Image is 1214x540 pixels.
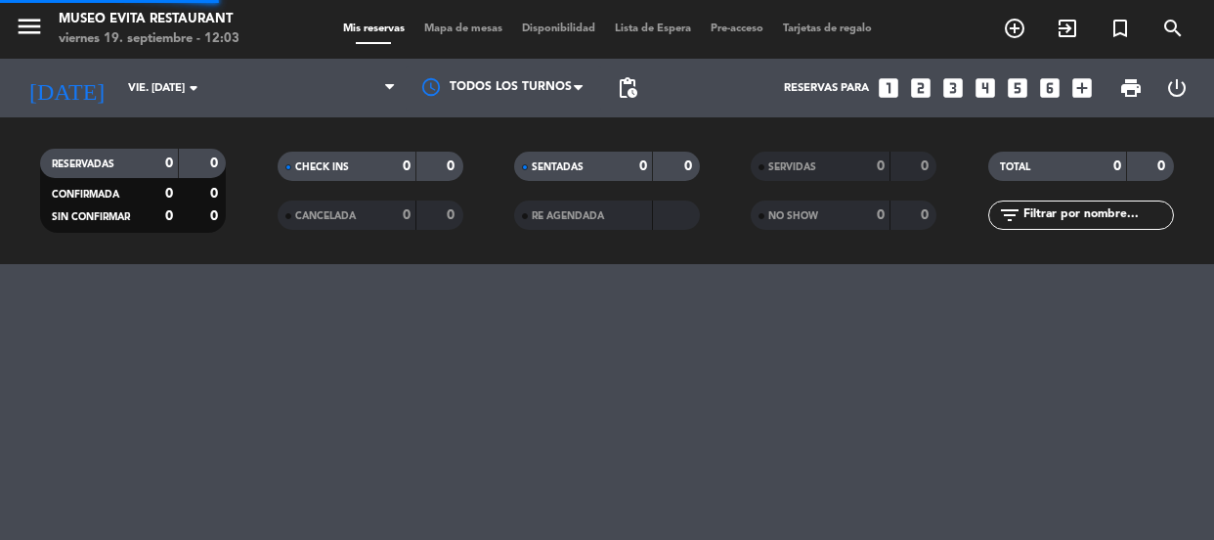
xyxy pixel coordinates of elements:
span: CANCELADA [295,211,356,221]
div: Museo Evita Restaurant [59,10,239,29]
i: add_circle_outline [1003,17,1026,40]
strong: 0 [877,159,885,173]
span: RE AGENDADA [532,211,604,221]
span: TOTAL [1000,162,1030,172]
strong: 0 [447,159,458,173]
strong: 0 [921,208,932,222]
strong: 0 [165,209,173,223]
i: looks_one [876,75,901,101]
span: Tarjetas de regalo [773,23,882,34]
span: SERVIDAS [768,162,816,172]
div: LOG OUT [1154,59,1200,117]
span: CHECK INS [295,162,349,172]
i: arrow_drop_down [182,76,205,100]
span: Reservas para [784,82,869,95]
strong: 0 [210,187,222,201]
strong: 0 [1157,159,1169,173]
strong: 0 [1113,159,1121,173]
span: pending_actions [616,76,639,100]
i: search [1161,17,1185,40]
span: Disponibilidad [512,23,605,34]
strong: 0 [447,208,458,222]
strong: 0 [403,208,411,222]
strong: 0 [639,159,647,173]
i: looks_5 [1005,75,1030,101]
i: looks_two [908,75,933,101]
strong: 0 [921,159,932,173]
i: looks_3 [940,75,966,101]
strong: 0 [210,157,222,170]
i: menu [15,12,44,41]
span: SENTADAS [532,162,584,172]
strong: 0 [210,209,222,223]
input: Filtrar por nombre... [1021,204,1173,226]
span: print [1119,76,1143,100]
span: CONFIRMADA [52,190,119,200]
i: exit_to_app [1056,17,1079,40]
i: filter_list [998,203,1021,227]
i: [DATE] [15,67,118,110]
i: power_settings_new [1165,76,1189,100]
strong: 0 [684,159,696,173]
strong: 0 [165,157,173,170]
div: viernes 19. septiembre - 12:03 [59,29,239,49]
span: SIN CONFIRMAR [52,212,130,222]
i: turned_in_not [1108,17,1132,40]
span: NO SHOW [768,211,818,221]
i: looks_4 [973,75,998,101]
span: Mapa de mesas [414,23,512,34]
span: Lista de Espera [605,23,701,34]
strong: 0 [165,187,173,201]
strong: 0 [403,159,411,173]
i: add_box [1069,75,1095,101]
strong: 0 [877,208,885,222]
i: looks_6 [1037,75,1062,101]
span: Mis reservas [333,23,414,34]
span: Pre-acceso [701,23,773,34]
span: RESERVADAS [52,159,114,169]
button: menu [15,12,44,48]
